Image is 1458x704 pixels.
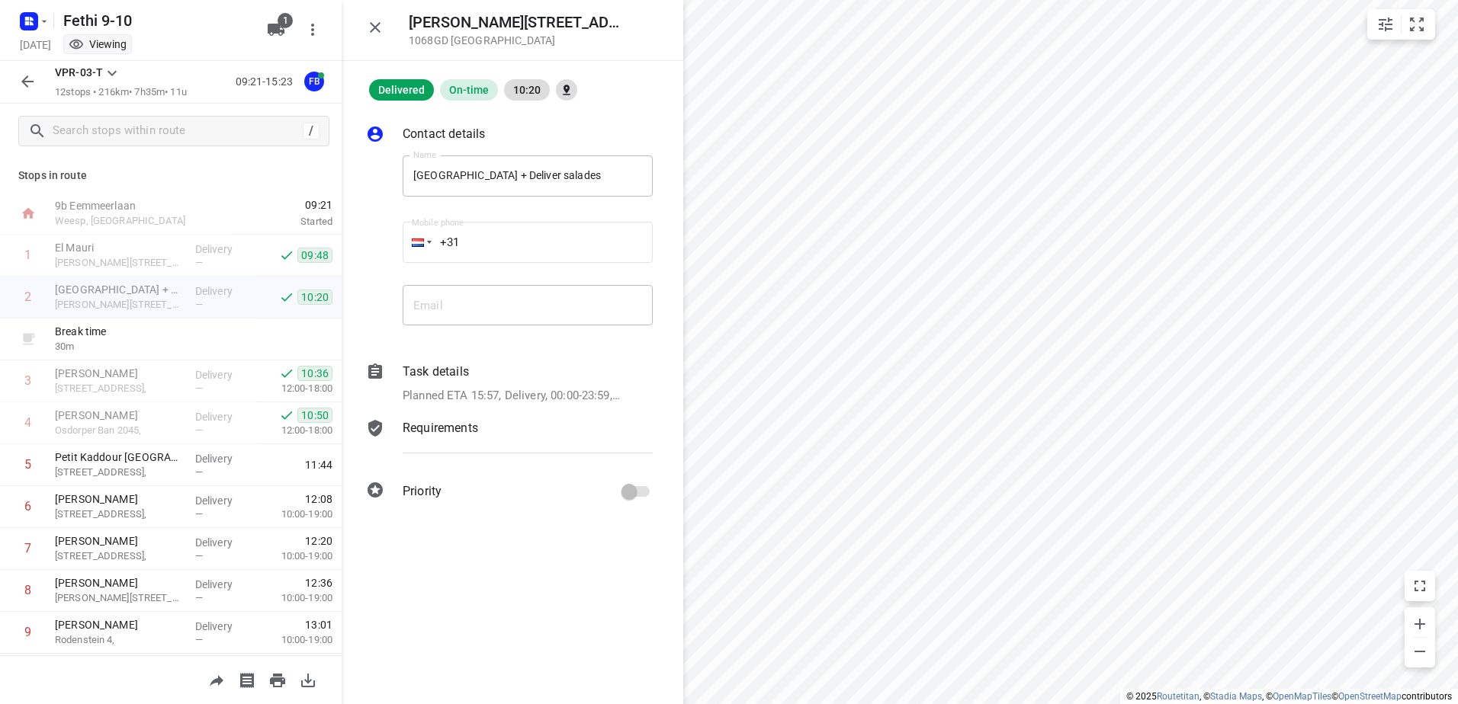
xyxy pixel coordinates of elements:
p: Martini van Geffenstraat 29C, [55,297,183,312]
span: 09:48 [297,248,332,263]
div: 4 [24,415,31,430]
span: 09:21 [232,197,332,213]
span: 1 [278,13,293,28]
a: Routetitan [1157,691,1199,702]
button: Close [360,12,390,43]
span: — [195,508,203,520]
span: — [195,550,203,562]
div: 9 [24,625,31,639]
input: Search stops within route [53,120,303,143]
p: Delivery [195,535,252,550]
p: Delivery [195,619,252,634]
p: [PERSON_NAME][STREET_ADDRESS], [55,255,183,270]
span: Share route [201,672,232,686]
p: [STREET_ADDRESS], [55,549,183,564]
span: — [195,466,203,478]
p: Delivery [195,367,252,382]
label: Mobile phone [412,219,464,227]
div: 2 [24,290,31,304]
span: — [195,257,203,268]
span: 11:44 [305,457,332,472]
a: OpenMapTiles [1273,691,1331,702]
span: 13:01 [305,617,332,632]
p: Break time [55,324,183,339]
span: 12:08 [305,491,332,507]
button: 1 [261,14,291,45]
div: Show driver's finish location [556,79,577,101]
p: 10:00-19:00 [257,590,332,606]
p: Osdorper Ban 2045, [55,423,183,438]
p: 9b Eemmeerlaan [55,198,214,213]
p: 09:21-15:23 [236,74,299,90]
span: On-time [440,84,498,96]
p: Delivery [195,577,252,592]
p: Delivery [195,242,252,257]
svg: Done [279,366,294,381]
p: [PERSON_NAME] [55,617,183,632]
p: Delivery [195,451,252,466]
p: 12:00-18:00 [257,423,332,438]
p: El Mauri [55,240,183,255]
p: [PERSON_NAME] [55,366,183,381]
p: Requirements [403,419,478,437]
div: Contact details [366,125,653,146]
div: small contained button group [1367,9,1435,40]
div: 1 [24,248,31,262]
p: VPR-03-T [55,65,103,81]
div: Viewing [69,37,127,52]
p: Delivery [195,493,252,508]
a: Stadia Maps [1210,691,1262,702]
p: [PERSON_NAME] [55,575,183,590]
div: 3 [24,373,31,388]
p: Stops in route [18,168,323,184]
p: [STREET_ADDRESS], [55,465,183,480]
p: Delivery [195,409,252,424]
p: Petit Kaddour [GEOGRAPHIC_DATA] [55,450,183,465]
div: 6 [24,499,31,514]
span: 12:20 [305,533,332,549]
p: Weesp, [GEOGRAPHIC_DATA] [55,213,214,229]
p: Rodenstein 4, [55,632,183,648]
p: 10:00-19:00 [257,507,332,522]
p: Planned ETA 15:57, Delivery, 00:00-23:59, 15 Min, 1 Unit [403,387,620,405]
p: 10:00-19:00 [257,632,332,648]
span: 12:36 [305,575,332,590]
h5: [PERSON_NAME][STREET_ADDRESS] [409,14,622,31]
svg: Done [279,248,294,263]
p: [PERSON_NAME] [55,408,183,423]
div: Netherlands: + 31 [403,222,432,263]
p: [PERSON_NAME][STREET_ADDRESS], [55,590,183,606]
span: — [195,299,203,310]
p: [STREET_ADDRESS], [55,507,183,522]
svg: Done [279,290,294,305]
p: [STREET_ADDRESS], [55,381,183,396]
span: Print route [262,672,293,686]
p: Delivery [195,283,252,299]
div: 7 [24,541,31,555]
p: 1068GD [GEOGRAPHIC_DATA] [409,34,622,46]
span: 10:50 [297,408,332,423]
a: OpenStreetMap [1338,691,1402,702]
p: 30 m [55,339,183,354]
p: Started [232,214,332,229]
span: Print shipping labels [232,672,262,686]
p: Contact details [403,125,485,143]
p: [PERSON_NAME] [55,533,183,549]
p: Kaddour Osdorp + Deliver salades [55,282,183,297]
span: Delivered [369,84,434,96]
p: 12 stops • 216km • 7h35m • 11u [55,85,187,100]
div: Task detailsPlanned ETA 15:57, Delivery, 00:00-23:59, 15 Min, 1 Unit [366,363,653,405]
p: Priority [403,482,442,501]
input: 1 (702) 123-4567 [403,222,653,263]
p: 10:00-19:00 [257,549,332,564]
svg: Done [279,408,294,423]
div: / [303,123,320,139]
p: Task details [403,363,469,381]
span: — [195,592,203,603]
span: 10:36 [297,366,332,381]
p: [PERSON_NAME] [55,491,183,507]
span: Assigned to Fethi B [299,74,329,88]
div: 8 [24,583,31,597]
span: — [195,424,203,436]
div: Requirements [366,419,653,465]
